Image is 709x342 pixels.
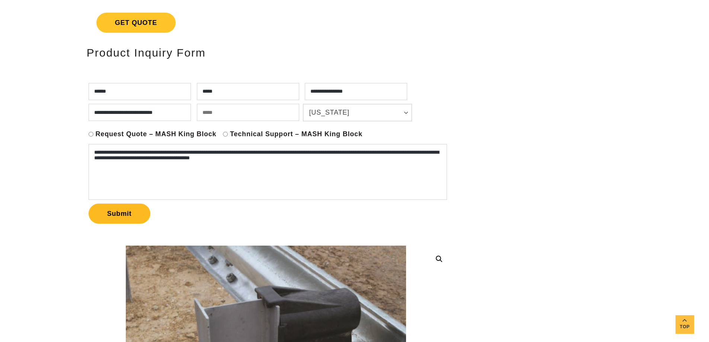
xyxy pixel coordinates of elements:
[676,323,694,331] span: Top
[230,130,363,138] label: Technical Support – MASH King Block
[309,108,398,117] span: [US_STATE]
[87,47,445,59] h2: Product Inquiry Form
[303,104,412,121] a: [US_STATE]
[79,4,453,42] a: Get Quote
[676,315,694,334] a: Top
[89,204,150,224] button: Submit
[96,130,217,138] label: Request Quote – MASH King Block
[96,13,176,33] span: Get Quote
